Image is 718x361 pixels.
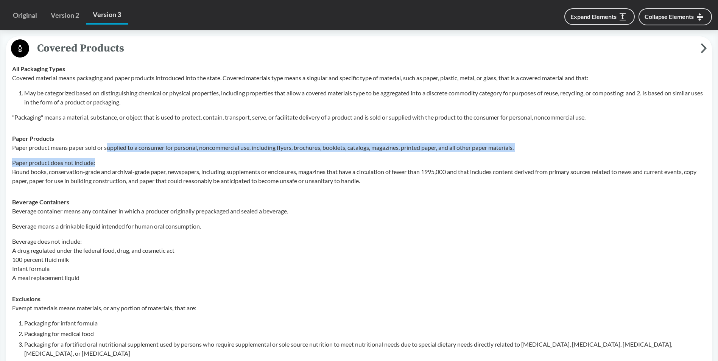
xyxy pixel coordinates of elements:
a: Original [6,7,44,24]
button: Collapse Elements [639,8,712,25]
p: Covered material means packaging and paper products introduced into the state. Covered materials ... [12,73,706,82]
li: Packaging for infant formula [24,319,706,328]
strong: Exclusions [12,295,40,302]
strong: Paper Products [12,135,54,142]
button: Expand Elements [564,8,635,25]
strong: Beverage Containers [12,198,69,205]
strong: All Packaging Types [12,65,65,72]
p: Paper product means paper sold or supplied to a consumer for personal, noncommercial use, includi... [12,143,706,152]
li: Packaging for a fortified oral nutritional supplement used by persons who require supplemental or... [24,340,706,358]
li: May be categorized based on distinguishing chemical or physical properties, including properties ... [24,89,706,107]
span: Covered Products [29,40,701,57]
p: Paper product does not include: Bound books, conservation-grade and archival-grade paper, newspap... [12,158,706,185]
p: Exempt materials means materials, or any portion of materials, that are: [12,303,706,313]
p: "Packaging" means a material, substance, or object that is used to protect, contain, transport, s... [12,113,706,122]
li: Packaging for medical food [24,329,706,338]
button: Covered Products [9,39,709,58]
a: Version 2 [44,7,86,24]
p: Beverage does not include: A drug regulated under the federal food, drug, and cosmetic act 100 pe... [12,237,706,282]
a: Version 3 [86,6,128,25]
p: Beverage container means any container in which a producer originally prepackaged and sealed a be... [12,207,706,216]
p: Beverage means a drinkable liquid intended for human oral consumption. [12,222,706,231]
